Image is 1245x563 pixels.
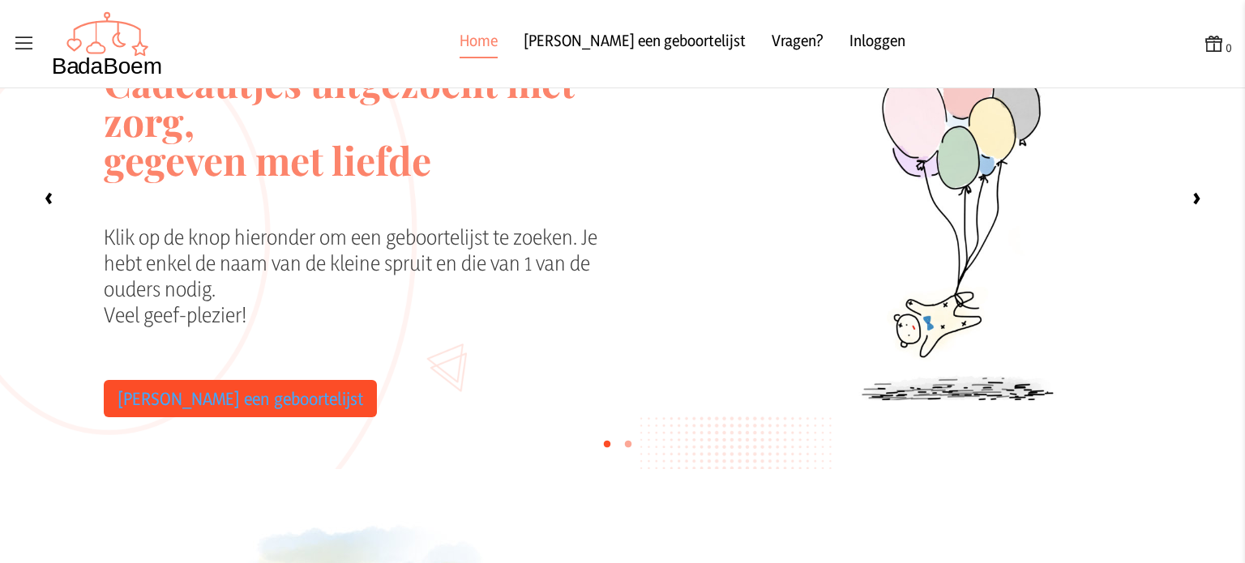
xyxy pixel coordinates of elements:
[460,29,498,58] a: Home
[524,29,746,58] a: [PERSON_NAME] een geboortelijst
[32,181,65,214] label: ‹
[1180,181,1213,214] label: ›
[849,29,905,58] a: Inloggen
[772,29,824,58] a: Vragen?
[52,11,163,76] img: Badaboem
[104,380,377,417] a: [PERSON_NAME] een geboortelijst
[601,426,613,459] label: •
[1203,32,1232,56] button: 0
[104,224,626,380] div: Klik op de knop hieronder om een geboortelijst te zoeken. Je hebt enkel de naam van de kleine spr...
[622,426,634,459] label: •
[104,17,626,224] h2: Cadeautjes uitgezocht met zorg, gegeven met liefde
